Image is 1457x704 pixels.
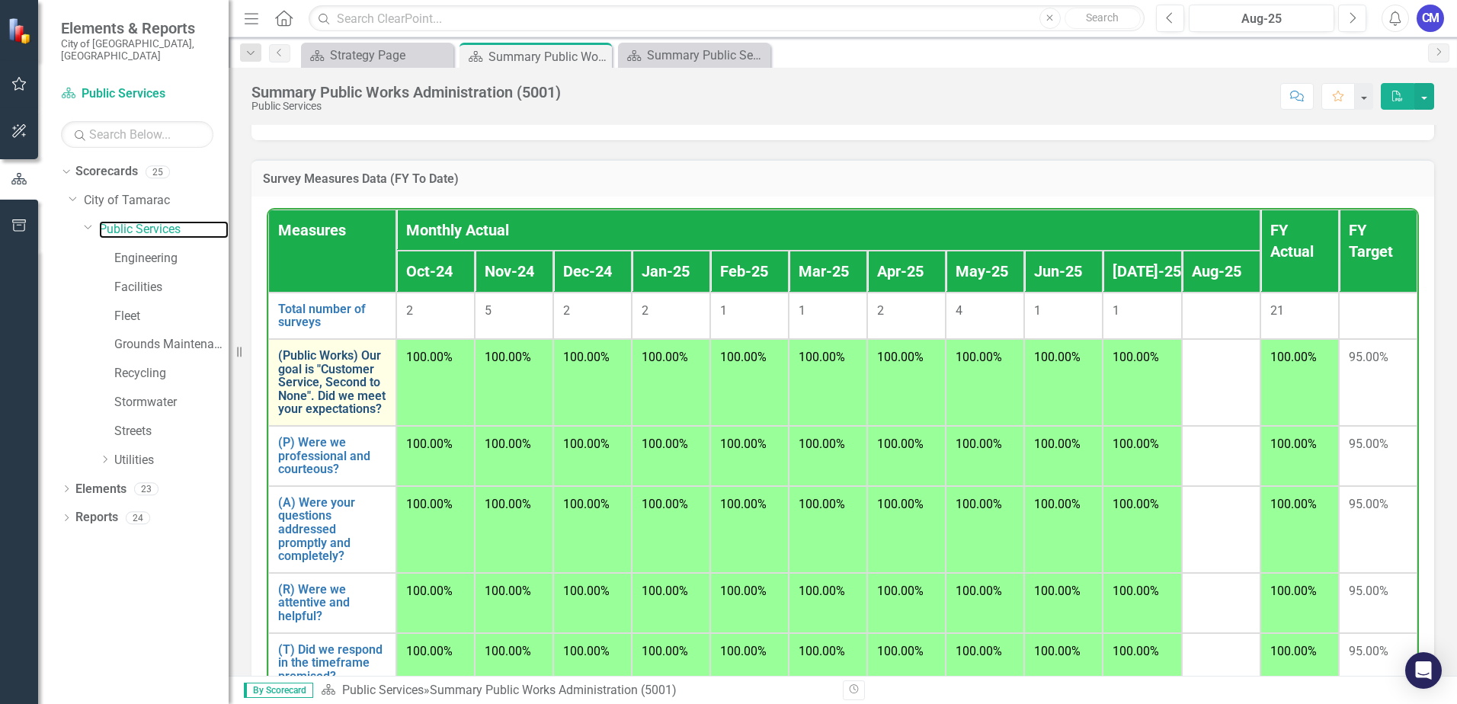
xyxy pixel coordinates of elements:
span: Elements & Reports [61,19,213,37]
span: By Scorecard [244,683,313,698]
span: 100.00% [720,350,767,364]
span: 100.00% [563,584,610,598]
span: 1 [720,303,727,318]
a: Engineering [114,250,229,267]
a: (R) Were we attentive and helpful? [278,583,386,623]
span: 100.00% [799,350,845,364]
div: Summary Public Works Administration (5001) [488,47,608,66]
a: Stormwater [114,394,229,411]
a: (P) Were we professional and courteous? [278,436,386,476]
a: Recycling [114,365,229,382]
span: 100.00% [1270,584,1317,598]
a: Summary Public Services Engineering - Program Description (5002/6002) [622,46,767,65]
span: 100.00% [1113,584,1159,598]
span: 100.00% [1113,350,1159,364]
a: Strategy Page [305,46,450,65]
a: Reports [75,509,118,526]
span: 100.00% [642,644,688,658]
span: 2 [877,303,884,318]
span: 100.00% [642,584,688,598]
span: 100.00% [1270,437,1317,451]
span: 100.00% [1034,437,1081,451]
span: 100.00% [877,350,924,364]
button: CM [1417,5,1444,32]
span: 100.00% [799,437,845,451]
button: Search [1065,8,1141,29]
div: » [321,682,831,699]
div: 25 [146,165,170,178]
div: Summary Public Services Engineering - Program Description (5002/6002) [647,46,767,65]
div: Aug-25 [1194,10,1329,28]
span: 100.00% [563,497,610,511]
span: 5 [485,303,492,318]
span: 4 [956,303,962,318]
span: 95.00% [1349,497,1388,511]
span: 100.00% [720,584,767,598]
span: 100.00% [1113,644,1159,658]
span: 95.00% [1349,584,1388,598]
span: 100.00% [877,644,924,658]
td: Double-Click to Edit Right Click for Context Menu [268,293,396,339]
span: 95.00% [1349,644,1388,658]
a: Grounds Maintenance [114,336,229,354]
a: Elements [75,481,126,498]
span: 100.00% [720,497,767,511]
div: Summary Public Works Administration (5001) [430,683,677,697]
span: 100.00% [877,584,924,598]
td: Double-Click to Edit Right Click for Context Menu [268,339,396,426]
span: 100.00% [956,437,1002,451]
span: 100.00% [485,497,531,511]
span: 100.00% [1270,644,1317,658]
a: (Public Works) Our goal is "Customer Service, Second to None". Did we meet your expectations? [278,349,386,416]
a: Public Services [342,683,424,697]
span: 2 [642,303,648,318]
span: 100.00% [485,584,531,598]
a: (T) Did we respond in the timeframe promised? [278,643,386,683]
div: Summary Public Works Administration (5001) [251,84,561,101]
a: Utilities [114,452,229,469]
span: 100.00% [642,497,688,511]
button: Aug-25 [1189,5,1334,32]
span: 100.00% [1034,497,1081,511]
span: 100.00% [563,437,610,451]
span: 100.00% [1034,350,1081,364]
h3: Survey Measures Data (FY To Date) [263,172,1423,186]
div: Open Intercom Messenger [1405,652,1442,689]
span: 100.00% [1270,497,1317,511]
span: 100.00% [1270,350,1317,364]
span: 2 [406,303,413,318]
span: 100.00% [406,350,453,364]
span: 100.00% [406,437,453,451]
div: 23 [134,482,159,495]
span: 100.00% [956,644,1002,658]
a: Streets [114,423,229,440]
a: Total number of surveys [278,302,386,329]
a: (A) Were your questions addressed promptly and completely? [278,496,386,563]
a: City of Tamarac [84,192,229,210]
a: Fleet [114,308,229,325]
input: Search ClearPoint... [309,5,1145,32]
span: 100.00% [406,644,453,658]
div: Public Services [251,101,561,112]
td: Double-Click to Edit Right Click for Context Menu [268,633,396,693]
span: 1 [799,303,805,318]
span: 100.00% [485,437,531,451]
span: 100.00% [877,437,924,451]
span: 100.00% [1113,497,1159,511]
span: 100.00% [406,584,453,598]
td: Double-Click to Edit Right Click for Context Menu [268,426,396,486]
span: 100.00% [799,584,845,598]
span: 100.00% [563,350,610,364]
div: 24 [126,511,150,524]
span: 100.00% [642,437,688,451]
a: Public Services [99,221,229,238]
span: 100.00% [720,644,767,658]
span: 100.00% [956,584,1002,598]
span: 100.00% [720,437,767,451]
span: 21 [1270,303,1284,318]
span: 100.00% [1034,584,1081,598]
span: 95.00% [1349,350,1388,364]
span: 100.00% [799,644,845,658]
span: 100.00% [563,644,610,658]
span: 100.00% [485,644,531,658]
